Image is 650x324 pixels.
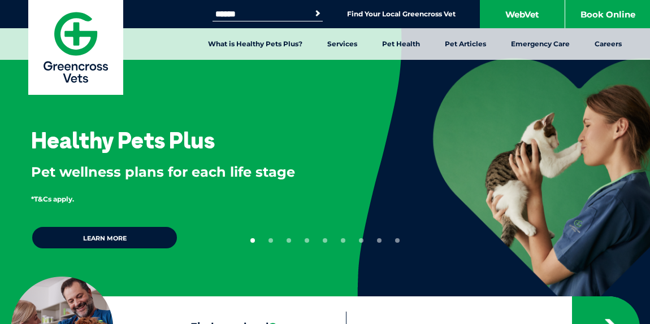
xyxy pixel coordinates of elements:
[196,28,315,60] a: What is Healthy Pets Plus?
[499,28,582,60] a: Emergency Care
[312,8,323,19] button: Search
[31,129,215,151] h3: Healthy Pets Plus
[323,238,327,243] button: 5 of 9
[377,238,382,243] button: 8 of 9
[31,163,320,182] p: Pet wellness plans for each life stage
[268,238,273,243] button: 2 of 9
[31,195,74,203] span: *T&Cs apply.
[582,28,634,60] a: Careers
[359,238,363,243] button: 7 of 9
[250,238,255,243] button: 1 of 9
[347,10,456,19] a: Find Your Local Greencross Vet
[432,28,499,60] a: Pet Articles
[287,238,291,243] button: 3 of 9
[395,238,400,243] button: 9 of 9
[315,28,370,60] a: Services
[341,238,345,243] button: 6 of 9
[305,238,309,243] button: 4 of 9
[31,226,178,249] a: Learn more
[370,28,432,60] a: Pet Health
